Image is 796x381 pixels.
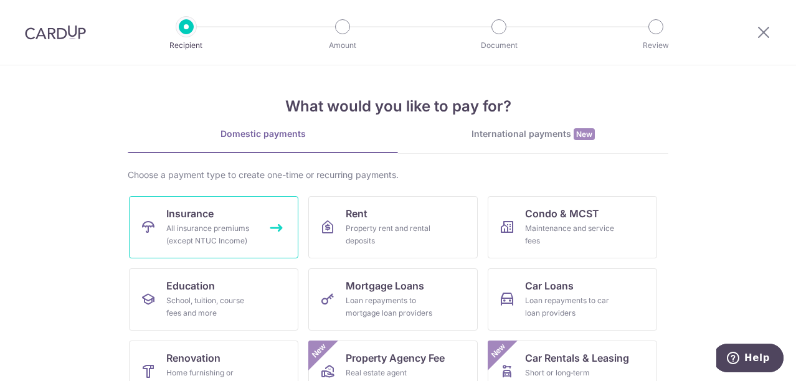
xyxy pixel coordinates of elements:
[346,222,435,247] div: Property rent and rental deposits
[346,206,367,221] span: Rent
[488,196,657,258] a: Condo & MCSTMaintenance and service fees
[525,350,629,365] span: Car Rentals & Leasing
[28,9,54,20] span: Help
[453,39,545,52] p: Document
[525,294,615,319] div: Loan repayments to car loan providers
[296,39,389,52] p: Amount
[129,268,298,331] a: EducationSchool, tuition, course fees and more
[525,206,599,221] span: Condo & MCST
[140,39,232,52] p: Recipient
[309,341,329,361] span: New
[129,196,298,258] a: InsuranceAll insurance premiums (except NTUC Income)
[346,294,435,319] div: Loan repayments to mortgage loan providers
[308,196,478,258] a: RentProperty rent and rental deposits
[488,341,509,361] span: New
[166,206,214,221] span: Insurance
[346,350,445,365] span: Property Agency Fee
[610,39,702,52] p: Review
[488,268,657,331] a: Car LoansLoan repayments to car loan providers
[346,278,424,293] span: Mortgage Loans
[25,25,86,40] img: CardUp
[398,128,668,141] div: International payments
[166,350,220,365] span: Renovation
[166,294,256,319] div: School, tuition, course fees and more
[525,222,615,247] div: Maintenance and service fees
[716,344,784,375] iframe: Opens a widget where you can find more information
[574,128,595,140] span: New
[166,222,256,247] div: All insurance premiums (except NTUC Income)
[128,95,668,118] h4: What would you like to pay for?
[128,169,668,181] div: Choose a payment type to create one-time or recurring payments.
[128,128,398,140] div: Domestic payments
[166,278,215,293] span: Education
[525,278,574,293] span: Car Loans
[308,268,478,331] a: Mortgage LoansLoan repayments to mortgage loan providers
